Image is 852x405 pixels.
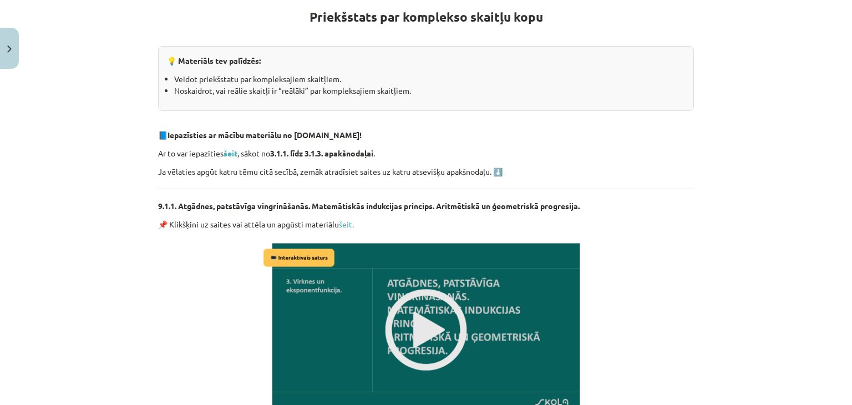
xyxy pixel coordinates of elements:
p: Ja vēlaties apgūt katru tēmu citā secībā, zemāk atradīsiet saites uz katru atsevišķu apakšnodaļu. ⬇️ [158,166,694,178]
img: icon-close-lesson-0947bae3869378f0d4975bcd49f059093ad1ed9edebbc8119c70593378902aed.svg [7,45,12,53]
strong: Iepazīsties ar mācību materiālu no [DOMAIN_NAME]! [168,130,362,140]
p: 💡 [167,55,685,67]
li: Noskaidrot, vai reālie skaitļi ir “reālāki” par kompleksajiem skaitļiem. [174,85,685,97]
li: Veidot priekšstatu par kompleksajiem skaitļiem. [174,73,685,85]
p: 📌 Klikšķini uz saites vai attēla un apgūsti materiālu [158,219,694,230]
strong: Priekšstats par komplekso skaitļu kopu [310,9,543,25]
strong: 9.1.1. Atgādnes, patstāvīga vingrināšanās. Matemātiskās indukcijas princips. Aritmētiskā un ģeome... [158,201,580,211]
b: Materiāls tev palīdzēs: [178,55,261,65]
a: šeit [224,148,237,158]
p: 📘 [158,129,694,141]
a: šeit. [339,219,354,229]
p: Ar to var iepazīties , sākot no . [158,148,694,159]
strong: 3.1.1. līdz 3.1.3. apakšnodaļai [270,148,373,158]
